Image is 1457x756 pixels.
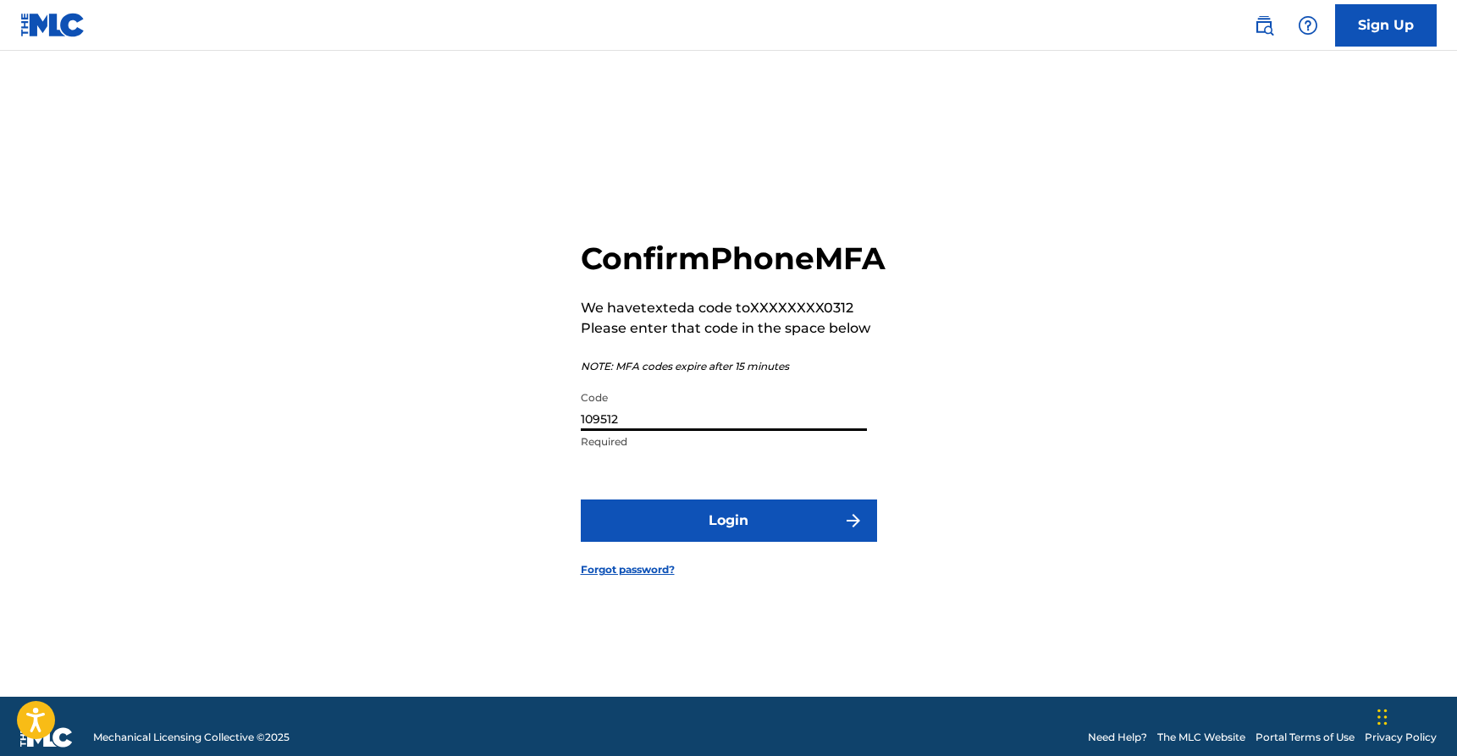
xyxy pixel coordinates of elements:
[1254,15,1274,36] img: search
[1088,730,1147,745] a: Need Help?
[1372,675,1457,756] iframe: Chat Widget
[1335,4,1437,47] a: Sign Up
[843,510,864,531] img: f7272a7cc735f4ea7f67.svg
[1247,8,1281,42] a: Public Search
[20,13,86,37] img: MLC Logo
[1157,730,1245,745] a: The MLC Website
[20,727,73,748] img: logo
[1256,730,1355,745] a: Portal Terms of Use
[93,730,290,745] span: Mechanical Licensing Collective © 2025
[581,298,886,318] p: We have texted a code to XXXXXXXX0312
[1291,8,1325,42] div: Help
[1365,730,1437,745] a: Privacy Policy
[581,434,867,450] p: Required
[581,562,675,577] a: Forgot password?
[1377,692,1388,742] div: Drag
[581,240,886,278] h2: Confirm Phone MFA
[1298,15,1318,36] img: help
[581,499,877,542] button: Login
[581,318,886,339] p: Please enter that code in the space below
[581,359,886,374] p: NOTE: MFA codes expire after 15 minutes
